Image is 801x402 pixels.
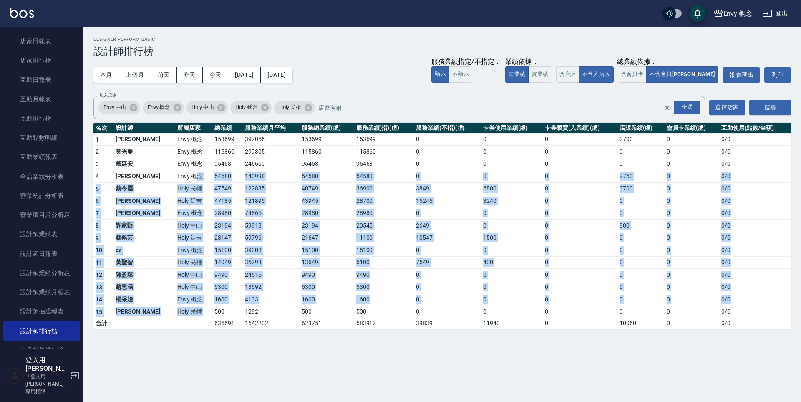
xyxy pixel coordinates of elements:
[719,195,791,207] td: 0 / 0
[96,161,99,167] span: 3
[719,306,791,318] td: 0 / 0
[177,67,203,83] button: 昨天
[212,207,243,220] td: 28980
[175,170,212,183] td: Envy 概念
[151,67,177,83] button: 前天
[230,103,263,111] span: Holy 延吉
[543,269,617,281] td: 0
[617,220,665,232] td: 900
[543,306,617,318] td: 0
[10,8,34,18] img: Logo
[579,66,614,83] button: 不含入店販
[481,182,543,195] td: 6800
[98,103,131,111] span: Envy 中山
[113,269,175,281] td: 陳盈臻
[119,67,151,83] button: 上個月
[300,232,354,244] td: 21647
[354,256,414,269] td: 6100
[93,46,791,57] h3: 設計師排行榜
[414,133,481,146] td: 0
[556,58,719,66] div: 總業績依據：
[243,195,300,207] td: 121895
[719,293,791,306] td: 0 / 0
[719,244,791,257] td: 0 / 0
[617,123,665,134] th: 店販業績(虛)
[113,244,175,257] td: cz
[113,232,175,244] td: 蔡佩芸
[723,67,760,83] button: 報表匯出
[300,306,354,318] td: 500
[665,158,719,170] td: 0
[719,281,791,293] td: 0 / 0
[719,220,791,232] td: 0 / 0
[719,182,791,195] td: 0 / 0
[665,244,719,257] td: 0
[243,269,300,281] td: 24516
[617,306,665,318] td: 0
[212,220,243,232] td: 23194
[449,66,472,83] button: 不顯示
[96,235,99,241] span: 9
[186,103,219,111] span: Holy 中山
[481,281,543,293] td: 0
[243,207,300,220] td: 74865
[98,101,140,114] div: Envy 中山
[300,220,354,232] td: 23194
[3,128,80,147] a: 互助點數明細
[617,318,665,329] td: 10060
[175,293,212,306] td: Envy 概念
[243,133,300,146] td: 397056
[3,225,80,244] a: 設計師業績表
[354,182,414,195] td: 36900
[617,146,665,158] td: 0
[212,232,243,244] td: 23147
[212,182,243,195] td: 47549
[665,256,719,269] td: 0
[96,259,103,266] span: 11
[3,109,80,128] a: 互助排行榜
[3,302,80,321] a: 設計師抽成報表
[414,146,481,158] td: 0
[3,32,80,51] a: 店家日報表
[3,244,80,263] a: 設計師日報表
[481,306,543,318] td: 0
[354,123,414,134] th: 服務業績(指)(虛)
[3,51,80,70] a: 店家排行榜
[710,5,756,22] button: Envy 概念
[113,182,175,195] td: 蔡令霞
[665,133,719,146] td: 0
[316,100,678,115] input: 店家名稱
[96,222,99,229] span: 8
[243,170,300,183] td: 140998
[665,220,719,232] td: 0
[243,318,300,329] td: 1642202
[543,293,617,306] td: 0
[3,147,80,167] a: 互助業績報表
[749,100,791,115] button: 搜尋
[96,271,103,278] span: 12
[617,293,665,306] td: 0
[481,293,543,306] td: 0
[212,158,243,170] td: 95458
[719,133,791,146] td: 0 / 0
[243,182,300,195] td: 122835
[3,186,80,205] a: 營業統計分析表
[243,281,300,293] td: 13692
[354,293,414,306] td: 1600
[354,170,414,183] td: 54580
[212,146,243,158] td: 115860
[481,269,543,281] td: 0
[617,232,665,244] td: 0
[617,158,665,170] td: 0
[93,123,113,134] th: 名次
[243,244,300,257] td: 39008
[617,281,665,293] td: 0
[3,205,80,225] a: 營業項目月分析表
[300,244,354,257] td: 15100
[3,341,80,360] a: 商品銷售排行榜
[414,158,481,170] td: 0
[481,195,543,207] td: 3240
[543,244,617,257] td: 0
[113,256,175,269] td: 黃聖智
[212,133,243,146] td: 153699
